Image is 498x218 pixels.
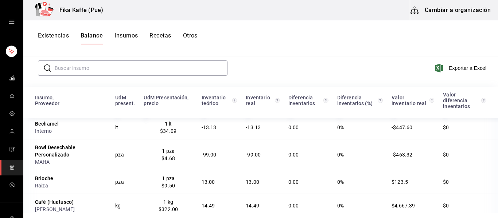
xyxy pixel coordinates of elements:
[337,124,344,130] span: 0%
[429,98,435,103] svg: Valor inventario real (MXN) = Inventario real * Precio registrado
[392,203,415,209] span: $4,667.39
[323,98,328,103] svg: Diferencia de inventarios = Inventario teórico - inventario real
[337,179,344,185] span: 0%
[183,32,198,44] button: Otros
[436,64,486,72] button: Exportar a Excel
[35,127,106,135] div: Interno
[35,206,106,213] div: [PERSON_NAME]
[337,95,377,106] div: Diferencia inventarios (%)
[81,32,103,44] button: Balance
[392,179,408,185] span: $123.5
[284,170,333,194] td: 0.00
[197,139,242,170] td: -99.00
[115,95,135,106] div: UdM present.
[443,179,449,185] span: $0
[392,95,428,106] div: Valor inventario real
[197,115,242,139] td: -13.13
[443,124,449,130] span: $0
[284,115,333,139] td: 0.00
[111,139,139,170] td: pza
[241,115,284,139] td: -13.13
[35,182,106,189] div: Raiza
[202,95,231,106] div: Inventario teórico
[246,95,273,106] div: Inventario real
[378,98,383,103] svg: Diferencia inventarios (%) = (Diferencia de inventarios / Inventario teórico) * 100
[337,203,344,209] span: 0%
[111,194,139,217] td: kg
[241,194,284,217] td: 14.49
[35,198,106,206] div: Café (Huatusco)
[35,120,106,127] div: Bechamel
[144,95,192,106] div: UdM Presentación, precio
[284,139,333,170] td: 0.00
[275,98,280,103] svg: Inventario real = Cantidad inicial + compras - ventas - mermas - eventos de producción +/- transf...
[55,61,227,75] input: Buscar insumo
[392,124,412,130] span: -$447.60
[443,203,449,209] span: $0
[392,152,412,158] span: -$463.32
[197,170,242,194] td: 13.00
[114,32,138,44] button: Insumos
[139,139,197,170] td: 1 pza $4.68
[197,194,242,217] td: 14.49
[35,144,106,158] div: Bowl Desechable Personalizado
[38,32,69,44] button: Existencias
[35,95,106,106] div: Insumo, Proveedor
[54,6,103,15] h3: Fika Kaffe (Pue)
[139,170,197,194] td: 1 pza $9.50
[443,92,480,109] div: Valor diferencia inventarios
[481,98,486,103] svg: Valor de diferencia inventario (MXN) = Diferencia de inventarios * Precio registrado
[337,152,344,158] span: 0%
[38,32,198,44] div: navigation tabs
[139,194,197,217] td: 1 kg $322.00
[443,152,449,158] span: $0
[9,19,15,25] button: open drawer
[241,170,284,194] td: 13.00
[241,139,284,170] td: -99.00
[149,32,171,44] button: Recetas
[232,98,237,103] svg: Inventario teórico = Cantidad inicial + compras - ventas - mermas - eventos de producción +/- tra...
[35,175,106,182] div: Brioche
[111,115,139,139] td: lt
[284,194,333,217] td: 0.00
[288,95,322,106] div: Diferencia inventarios
[35,158,106,166] div: MAHA
[139,115,197,139] td: 1 lt $34.09
[111,170,139,194] td: pza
